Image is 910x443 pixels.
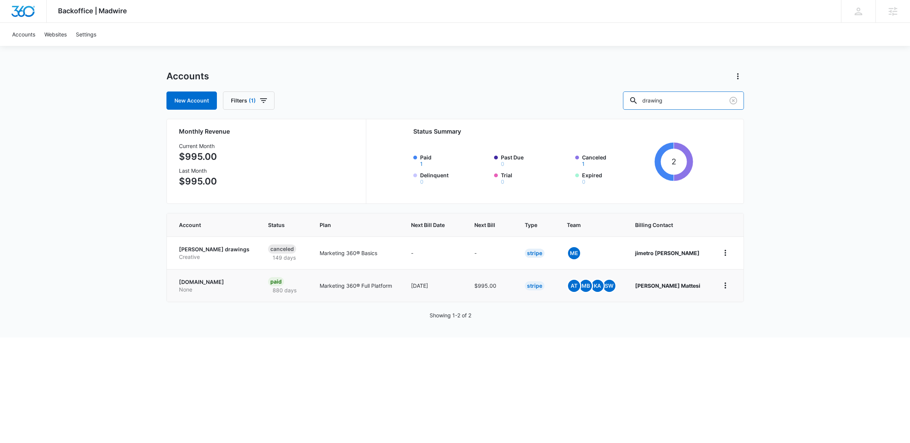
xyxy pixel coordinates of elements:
p: $995.00 [179,150,217,164]
label: Delinquent [420,171,490,184]
span: Status [268,221,290,229]
tspan: 2 [672,157,676,166]
p: Marketing 360® Basics [320,249,393,257]
button: home [719,247,731,259]
span: ME [568,247,580,259]
label: Paid [420,153,490,167]
span: Backoffice | Madwire [58,7,127,15]
h3: Last Month [179,167,217,175]
a: Settings [71,23,101,46]
label: Past Due [501,153,571,167]
span: Billing Contact [635,221,701,229]
p: Creative [179,253,250,261]
span: Plan [320,221,393,229]
div: Stripe [525,281,544,290]
button: Clear [727,95,739,107]
td: - [465,236,516,269]
td: [DATE] [402,269,465,302]
span: (1) [249,98,256,103]
button: Canceled [582,161,585,167]
p: $995.00 [179,175,217,188]
button: Paid [420,161,423,167]
button: home [719,279,731,292]
span: SW [603,280,615,292]
span: Next Bill [474,221,496,229]
div: Stripe [525,249,544,258]
h2: Status Summary [413,127,693,136]
strong: jimetro [PERSON_NAME] [635,250,700,256]
div: Paid [268,277,284,286]
span: KA [591,280,604,292]
span: At [568,280,580,292]
p: Marketing 360® Full Platform [320,282,393,290]
a: [DOMAIN_NAME]None [179,278,250,293]
h1: Accounts [166,71,209,82]
input: Search [623,91,744,110]
h3: Current Month [179,142,217,150]
td: - [402,236,465,269]
label: Canceled [582,153,652,167]
span: Next Bill Date [411,221,445,229]
h2: Monthly Revenue [179,127,357,136]
label: Trial [501,171,571,184]
span: Account [179,221,239,229]
p: [PERSON_NAME] drawings [179,246,250,253]
span: MB [580,280,592,292]
td: $995.00 [465,269,516,302]
a: Websites [40,23,71,46]
label: Expired [582,171,652,184]
a: [PERSON_NAME] drawingsCreative [179,246,250,260]
p: [DOMAIN_NAME] [179,278,250,286]
strong: [PERSON_NAME] Mattesi [635,282,700,289]
p: Showing 1-2 of 2 [430,311,471,319]
p: 149 days [268,254,300,262]
p: 880 days [268,286,301,294]
button: Actions [732,70,744,82]
span: Team [567,221,606,229]
div: Canceled [268,244,296,254]
span: Type [525,221,538,229]
button: Filters(1) [223,91,275,110]
a: New Account [166,91,217,110]
p: None [179,286,250,293]
a: Accounts [8,23,40,46]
